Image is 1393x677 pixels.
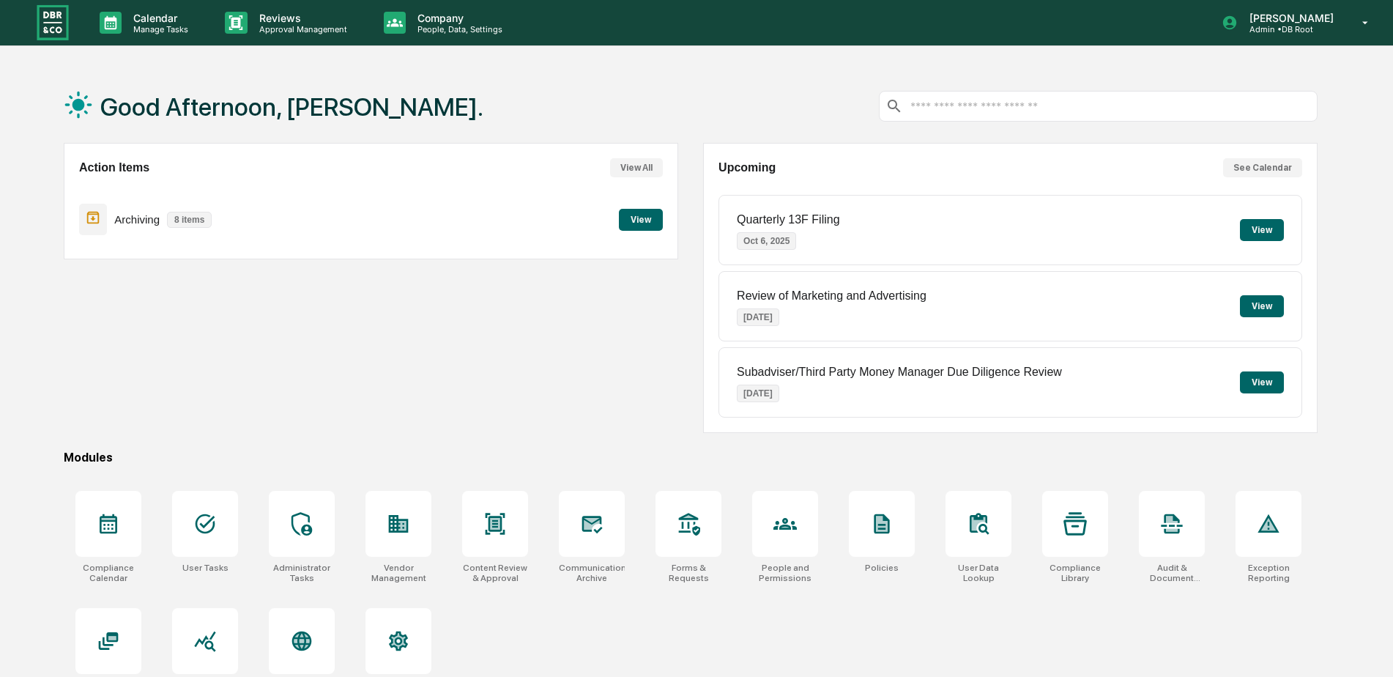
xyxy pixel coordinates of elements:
[737,366,1062,379] p: Subadviser/Third Party Money Manager Due Diligence Review
[1139,563,1205,583] div: Audit & Document Logs
[752,563,818,583] div: People and Permissions
[1346,629,1386,668] iframe: Open customer support
[610,158,663,177] button: View All
[1223,158,1302,177] button: See Calendar
[122,24,196,34] p: Manage Tasks
[114,213,160,226] p: Archiving
[406,12,510,24] p: Company
[737,213,840,226] p: Quarterly 13F Filing
[35,3,70,42] img: logo
[1042,563,1108,583] div: Compliance Library
[269,563,335,583] div: Administrator Tasks
[1240,371,1284,393] button: View
[1236,563,1301,583] div: Exception Reporting
[1238,12,1341,24] p: [PERSON_NAME]
[737,385,779,402] p: [DATE]
[737,232,796,250] p: Oct 6, 2025
[365,563,431,583] div: Vendor Management
[737,308,779,326] p: [DATE]
[79,161,149,174] h2: Action Items
[1238,24,1341,34] p: Admin • DB Root
[559,563,625,583] div: Communications Archive
[64,451,1318,465] div: Modules
[167,212,212,228] p: 8 items
[619,212,663,226] a: View
[248,24,354,34] p: Approval Management
[122,12,196,24] p: Calendar
[619,209,663,231] button: View
[865,563,899,573] div: Policies
[462,563,528,583] div: Content Review & Approval
[737,289,926,303] p: Review of Marketing and Advertising
[100,92,483,122] h1: Good Afternoon, [PERSON_NAME].
[1240,219,1284,241] button: View
[75,563,141,583] div: Compliance Calendar
[406,24,510,34] p: People, Data, Settings
[182,563,229,573] div: User Tasks
[1240,295,1284,317] button: View
[655,563,721,583] div: Forms & Requests
[946,563,1011,583] div: User Data Lookup
[718,161,776,174] h2: Upcoming
[248,12,354,24] p: Reviews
